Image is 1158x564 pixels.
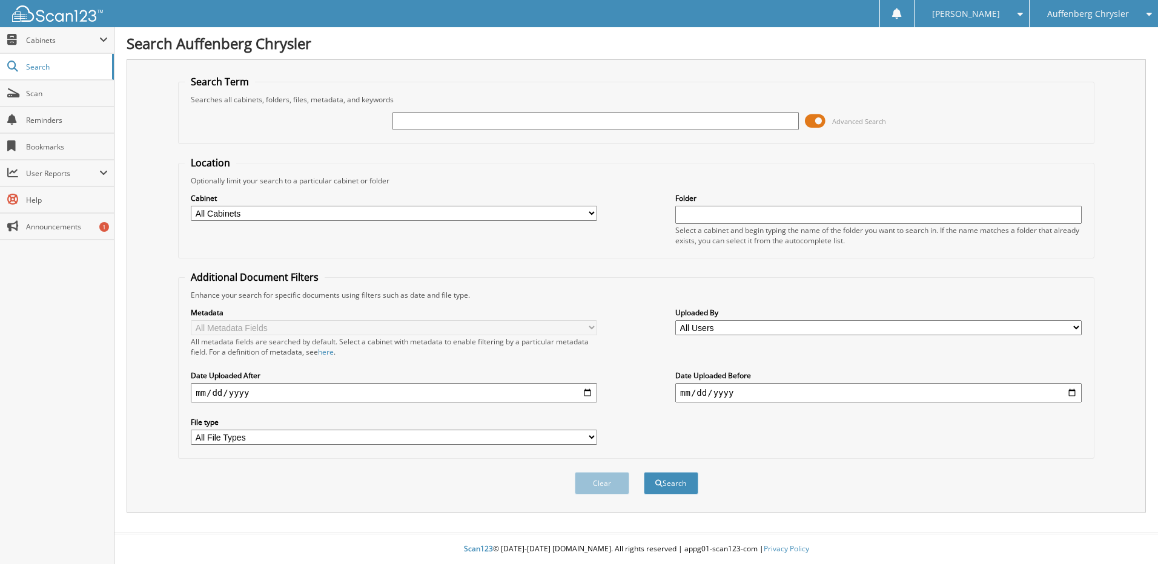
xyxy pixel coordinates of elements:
button: Search [644,472,698,494]
label: Cabinet [191,193,597,203]
span: Scan [26,88,108,99]
label: Date Uploaded After [191,370,597,381]
span: Reminders [26,115,108,125]
div: All metadata fields are searched by default. Select a cabinet with metadata to enable filtering b... [191,336,597,357]
span: [PERSON_NAME] [932,10,1000,18]
span: Help [26,195,108,205]
a: Privacy Policy [764,543,809,554]
div: Searches all cabinets, folders, files, metadata, and keywords [185,94,1088,105]
button: Clear [575,472,629,494]
legend: Location [185,156,236,169]
label: File type [191,417,597,427]
span: Search [26,62,106,72]
span: Auffenberg Chrysler [1047,10,1129,18]
input: start [191,383,597,402]
label: Folder [675,193,1082,203]
label: Metadata [191,307,597,318]
div: © [DATE]-[DATE] [DOMAIN_NAME]. All rights reserved | appg01-scan123-com | [114,534,1158,564]
input: end [675,383,1082,402]
div: Select a cabinet and begin typing the name of the folder you want to search in. If the name match... [675,225,1082,246]
legend: Search Term [185,75,255,88]
span: Scan123 [464,543,493,554]
div: Optionally limit your search to a particular cabinet or folder [185,175,1088,186]
span: User Reports [26,168,99,179]
div: Enhance your search for specific documents using filters such as date and file type. [185,290,1088,300]
a: here [318,347,334,357]
span: Cabinets [26,35,99,45]
h1: Search Auffenberg Chrysler [127,33,1146,53]
label: Date Uploaded Before [675,370,1082,381]
label: Uploaded By [675,307,1082,318]
span: Announcements [26,221,108,232]
span: Bookmarks [26,142,108,152]
span: Advanced Search [832,117,886,126]
img: scan123-logo-white.svg [12,5,103,22]
legend: Additional Document Filters [185,271,325,284]
div: 1 [99,222,109,232]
